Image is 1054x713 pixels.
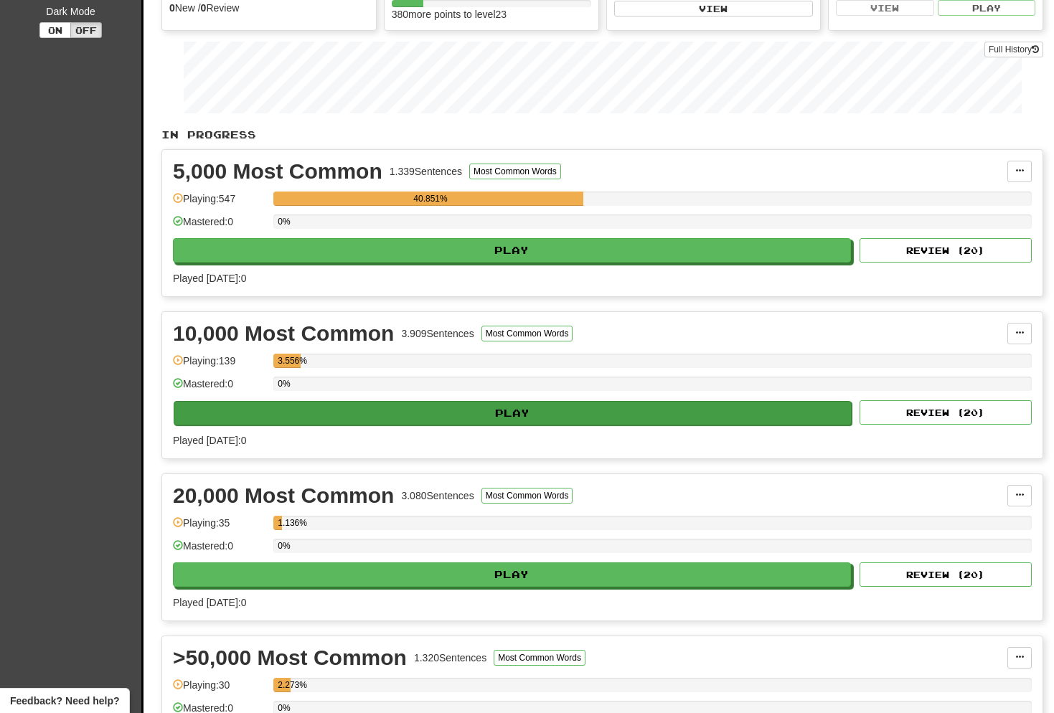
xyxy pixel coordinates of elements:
[173,435,246,446] span: Played [DATE]: 0
[414,651,486,665] div: 1.320 Sentences
[401,326,474,341] div: 3.909 Sentences
[278,678,291,692] div: 2.273%
[469,164,561,179] button: Most Common Words
[161,128,1043,142] p: In Progress
[201,2,207,14] strong: 0
[984,42,1043,57] a: Full History
[401,488,474,503] div: 3.080 Sentences
[173,597,246,608] span: Played [DATE]: 0
[11,4,131,19] div: Dark Mode
[39,22,71,38] button: On
[173,214,266,238] div: Mastered: 0
[10,694,119,708] span: Open feedback widget
[173,377,266,400] div: Mastered: 0
[70,22,102,38] button: Off
[173,323,394,344] div: 10,000 Most Common
[278,516,282,530] div: 1.136%
[278,192,583,206] div: 40.851%
[173,539,266,562] div: Mastered: 0
[278,354,300,368] div: 3.556%
[390,164,462,179] div: 1.339 Sentences
[169,2,175,14] strong: 0
[173,678,266,702] div: Playing: 30
[481,488,573,504] button: Most Common Words
[173,647,407,669] div: >50,000 Most Common
[860,562,1032,587] button: Review (20)
[173,516,266,539] div: Playing: 35
[860,400,1032,425] button: Review (20)
[392,7,591,22] div: 380 more points to level 23
[173,161,382,182] div: 5,000 Most Common
[173,562,851,587] button: Play
[173,485,394,506] div: 20,000 Most Common
[614,1,814,16] button: View
[173,238,851,263] button: Play
[169,1,369,15] div: New / Review
[173,192,266,215] div: Playing: 547
[860,238,1032,263] button: Review (20)
[494,650,585,666] button: Most Common Words
[173,354,266,377] div: Playing: 139
[174,401,852,425] button: Play
[173,273,246,284] span: Played [DATE]: 0
[481,326,573,341] button: Most Common Words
